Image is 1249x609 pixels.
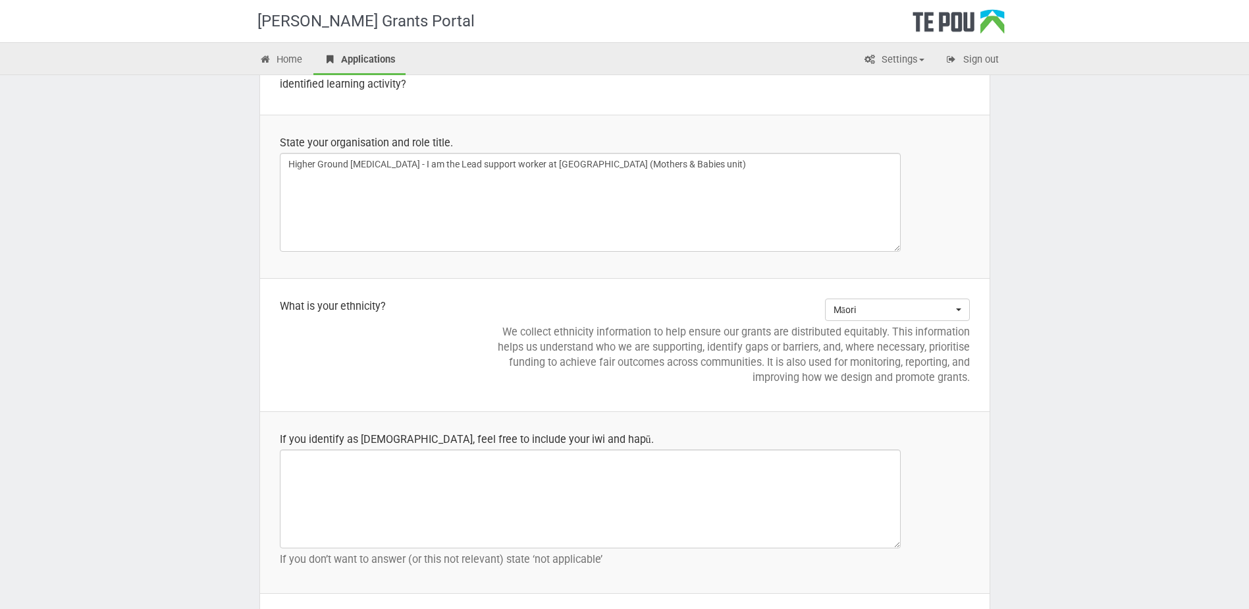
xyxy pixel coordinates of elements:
a: Home [250,46,313,75]
p: We collect ethnicity information to help ensure our grants are distributed equitably. This inform... [487,324,970,385]
div: Te Pou Logo [913,9,1005,42]
a: Settings [854,46,934,75]
span: Māori [834,303,953,316]
div: If you identify as [DEMOGRAPHIC_DATA], feel free to include your iwi and hapū. [280,432,970,447]
button: Māori [825,299,970,321]
a: Sign out [936,46,1009,75]
div: State your organisation and role title. [280,135,970,150]
p: If you don’t want to answer (or this not relevant) state ‘not applicable’ [280,552,970,567]
a: Applications [313,46,406,75]
div: What is your ethnicity? [280,299,447,314]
